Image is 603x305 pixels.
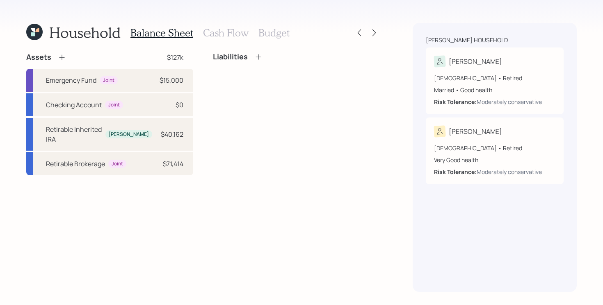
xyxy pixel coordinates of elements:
div: [PERSON_NAME] [449,56,502,66]
div: Emergency Fund [46,75,96,85]
div: Joint [108,102,120,108]
div: $40,162 [161,129,183,139]
div: $15,000 [160,75,183,85]
div: Very Good health [434,156,555,164]
h3: Balance Sheet [130,27,193,39]
div: Retirable Brokerage [46,159,105,169]
div: Checking Account [46,100,102,110]
b: Risk Tolerance: [434,168,477,176]
b: Risk Tolerance: [434,98,477,106]
div: [PERSON_NAME] household [426,36,508,44]
div: Joint [103,77,114,84]
h3: Cash Flow [203,27,249,39]
div: Married • Good health [434,86,555,94]
div: [PERSON_NAME] [449,127,502,136]
h4: Assets [26,53,51,62]
div: $71,414 [163,159,183,169]
div: [DEMOGRAPHIC_DATA] • Retired [434,74,555,82]
div: [DEMOGRAPHIC_DATA] • Retired [434,144,555,152]
div: Moderately conservative [477,97,542,106]
div: $127k [167,52,183,62]
div: Moderately conservative [477,167,542,176]
div: [PERSON_NAME] [109,131,149,138]
h3: Budget [258,27,290,39]
h4: Liabilities [213,52,248,61]
h1: Household [49,24,121,41]
div: Joint [112,160,123,167]
div: Retirable Inherited IRA [46,124,102,144]
div: $0 [176,100,183,110]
